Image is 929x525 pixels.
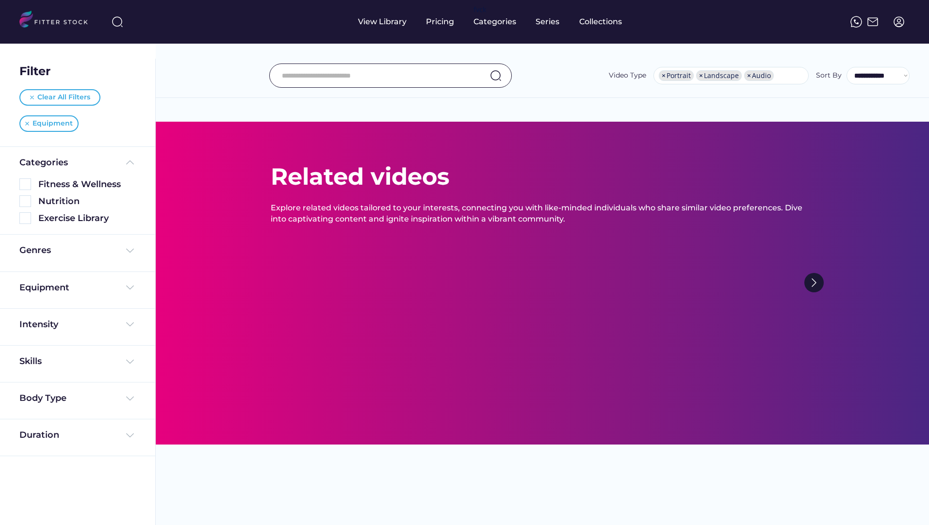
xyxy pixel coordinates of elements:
[893,16,905,28] img: profile-circle.svg
[19,355,44,367] div: Skills
[19,282,69,294] div: Equipment
[124,245,136,256] img: Frame%20%284%29.svg
[19,318,58,331] div: Intensity
[30,95,34,99] img: Vector%20%281%29.svg
[19,157,68,169] div: Categories
[19,195,31,207] img: Rectangle%205126.svg
[659,70,694,81] li: Portrait
[124,356,136,367] img: Frame%20%284%29.svg
[19,178,31,190] img: Rectangle%205126.svg
[473,16,516,27] div: Categories
[38,195,136,207] div: Nutrition
[19,11,96,31] img: LOGO.svg
[536,16,560,27] div: Series
[579,16,622,27] div: Collections
[747,72,751,79] span: ×
[696,70,742,81] li: Landscape
[19,244,51,256] div: Genres
[19,392,66,404] div: Body Type
[124,393,136,404] img: Frame%20%284%29.svg
[124,282,136,293] img: Frame%20%284%29.svg
[37,93,90,102] div: Clear All Filters
[699,72,703,79] span: ×
[867,16,879,28] img: Frame%2051.svg
[38,178,136,191] div: Fitness & Wellness
[38,212,136,224] div: Exercise Library
[816,71,842,80] div: Sort By
[124,430,136,441] img: Frame%20%284%29.svg
[473,5,486,15] div: fvck
[124,318,136,330] img: Frame%20%284%29.svg
[744,70,774,81] li: Audio
[124,157,136,168] img: Frame%20%285%29.svg
[271,203,814,224] div: Explore related videos tailored to your interests, connecting you with like-minded individuals wh...
[33,119,73,128] div: Equipment
[358,16,407,27] div: View Library
[112,16,123,28] img: search-normal%203.svg
[850,16,862,28] img: meteor-icons_whatsapp%20%281%29.svg
[426,16,454,27] div: Pricing
[490,70,502,81] img: search-normal.svg
[19,63,50,80] div: Filter
[271,160,449,193] div: Related videos
[25,122,29,126] img: Vector%20%281%29.svg
[19,429,59,441] div: Duration
[19,212,31,224] img: Rectangle%205126.svg
[804,273,824,292] img: Group%201000002322%20%281%29.svg
[609,71,646,80] div: Video Type
[662,72,666,79] span: ×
